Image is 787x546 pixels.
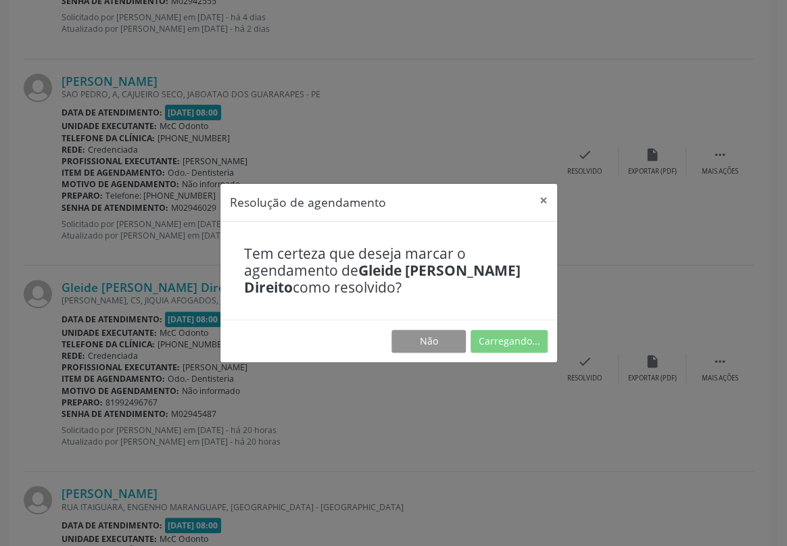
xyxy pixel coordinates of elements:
[244,245,533,297] h4: Tem certeza que deseja marcar o agendamento de como resolvido?
[530,184,557,217] button: Close
[471,330,548,353] button: Carregando...
[230,193,386,211] h5: Resolução de agendamento
[391,330,466,353] button: Não
[244,261,521,297] b: Gleide [PERSON_NAME] Direito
